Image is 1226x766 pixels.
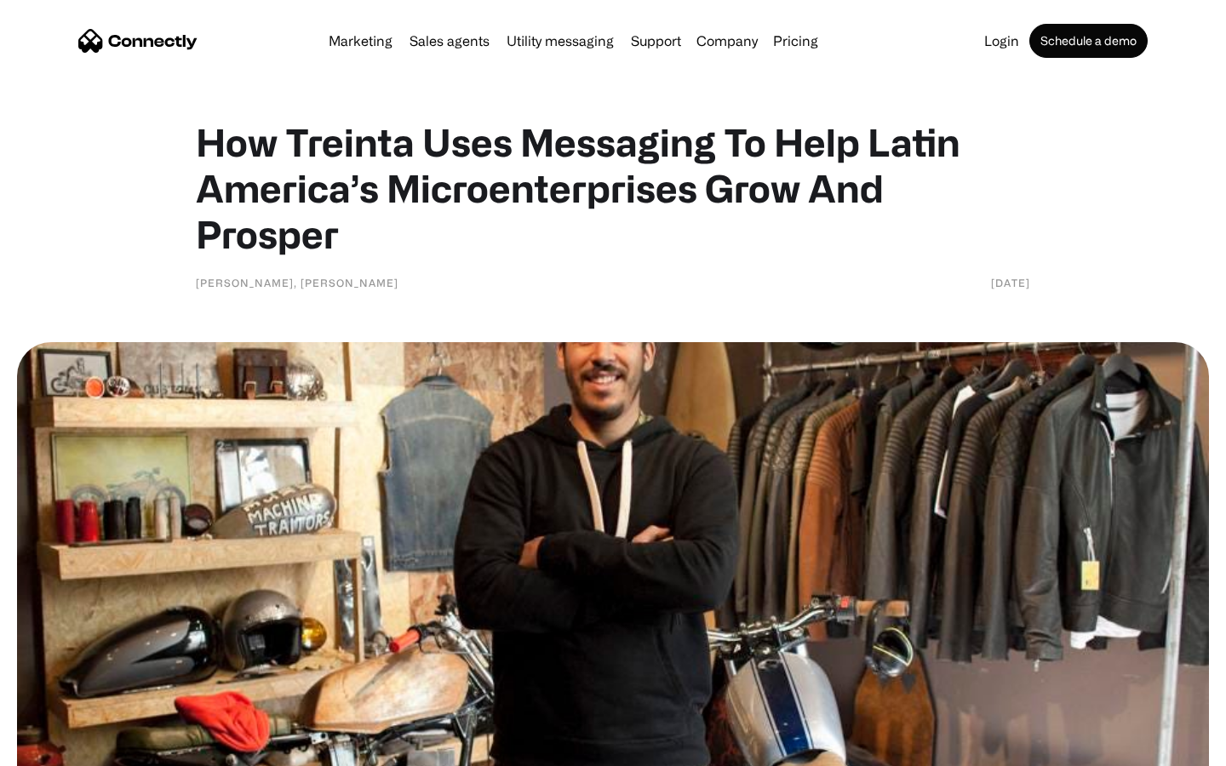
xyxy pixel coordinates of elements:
aside: Language selected: English [17,736,102,760]
a: Pricing [766,34,825,48]
a: Login [977,34,1026,48]
a: Utility messaging [500,34,621,48]
a: Support [624,34,688,48]
a: Marketing [322,34,399,48]
div: Company [696,29,758,53]
ul: Language list [34,736,102,760]
a: Schedule a demo [1029,24,1148,58]
h1: How Treinta Uses Messaging To Help Latin America’s Microenterprises Grow And Prosper [196,119,1030,257]
div: [PERSON_NAME], [PERSON_NAME] [196,274,398,291]
div: [DATE] [991,274,1030,291]
a: Sales agents [403,34,496,48]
